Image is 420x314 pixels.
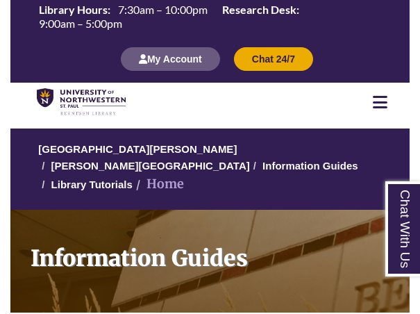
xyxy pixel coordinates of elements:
[217,2,301,17] th: Research Desk:
[33,2,387,33] a: Hours Today
[39,17,122,30] span: 9:00am – 5:00pm
[33,2,387,31] table: Hours Today
[51,179,133,190] a: Library Tutorials
[262,160,358,172] a: Information Guides
[51,160,250,172] a: [PERSON_NAME][GEOGRAPHIC_DATA]
[121,47,220,71] button: My Account
[38,143,237,155] a: [GEOGRAPHIC_DATA][PERSON_NAME]
[234,53,313,65] a: Chat 24/7
[37,88,126,117] img: UNWSP Library Logo
[10,210,410,313] a: Information Guides
[133,174,184,195] li: Home
[22,210,410,295] h1: Information Guides
[121,53,220,65] a: My Account
[234,47,313,71] button: Chat 24/7
[118,3,208,16] span: 7:30am – 10:00pm
[33,2,112,17] th: Library Hours:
